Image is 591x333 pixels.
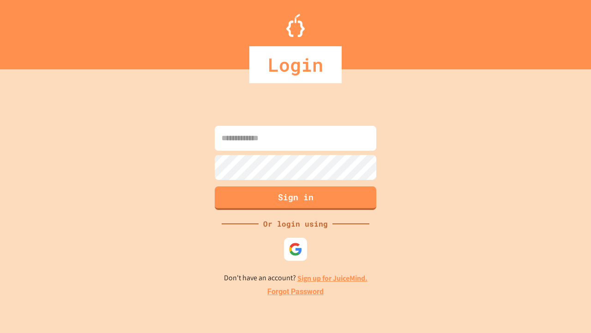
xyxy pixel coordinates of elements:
[289,242,302,256] img: google-icon.svg
[249,46,342,83] div: Login
[224,272,368,284] p: Don't have an account?
[215,186,376,210] button: Sign in
[259,218,332,229] div: Or login using
[297,273,368,283] a: Sign up for JuiceMind.
[267,286,324,297] a: Forgot Password
[286,14,305,37] img: Logo.svg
